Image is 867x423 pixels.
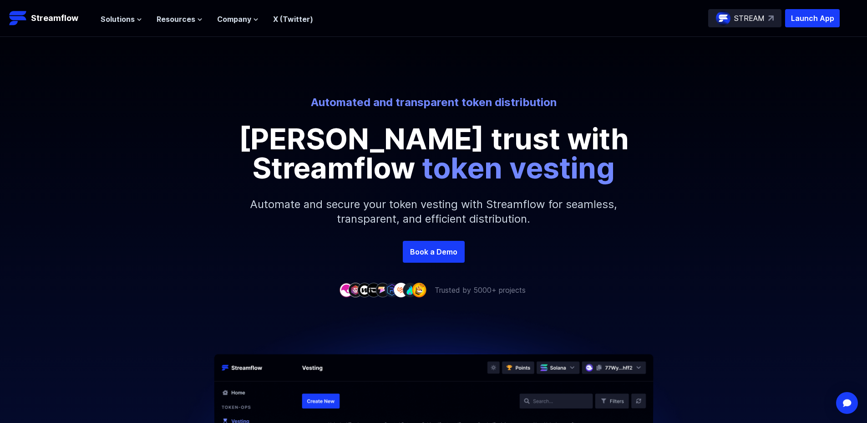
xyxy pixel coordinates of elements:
img: company-6 [385,283,399,297]
a: Streamflow [9,9,91,27]
p: Automated and transparent token distribution [182,95,686,110]
img: company-8 [403,283,417,297]
span: Company [217,14,251,25]
img: company-7 [394,283,408,297]
p: Automate and secure your token vesting with Streamflow for seamless, transparent, and efficient d... [238,183,629,241]
button: Solutions [101,14,142,25]
img: company-2 [348,283,363,297]
button: Company [217,14,259,25]
p: [PERSON_NAME] trust with Streamflow [229,124,639,183]
img: company-1 [339,283,354,297]
img: company-4 [366,283,381,297]
span: token vesting [422,150,615,185]
button: Launch App [785,9,840,27]
a: Book a Demo [403,241,465,263]
img: company-9 [412,283,426,297]
p: Streamflow [31,12,78,25]
img: streamflow-logo-circle.png [716,11,730,25]
a: STREAM [708,9,781,27]
div: Open Intercom Messenger [836,392,858,414]
button: Resources [157,14,203,25]
img: company-3 [357,283,372,297]
p: Trusted by 5000+ projects [435,285,526,296]
span: Resources [157,14,195,25]
p: STREAM [734,13,765,24]
img: company-5 [375,283,390,297]
img: Streamflow Logo [9,9,27,27]
a: X (Twitter) [273,15,313,24]
img: top-right-arrow.svg [768,15,774,21]
span: Solutions [101,14,135,25]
